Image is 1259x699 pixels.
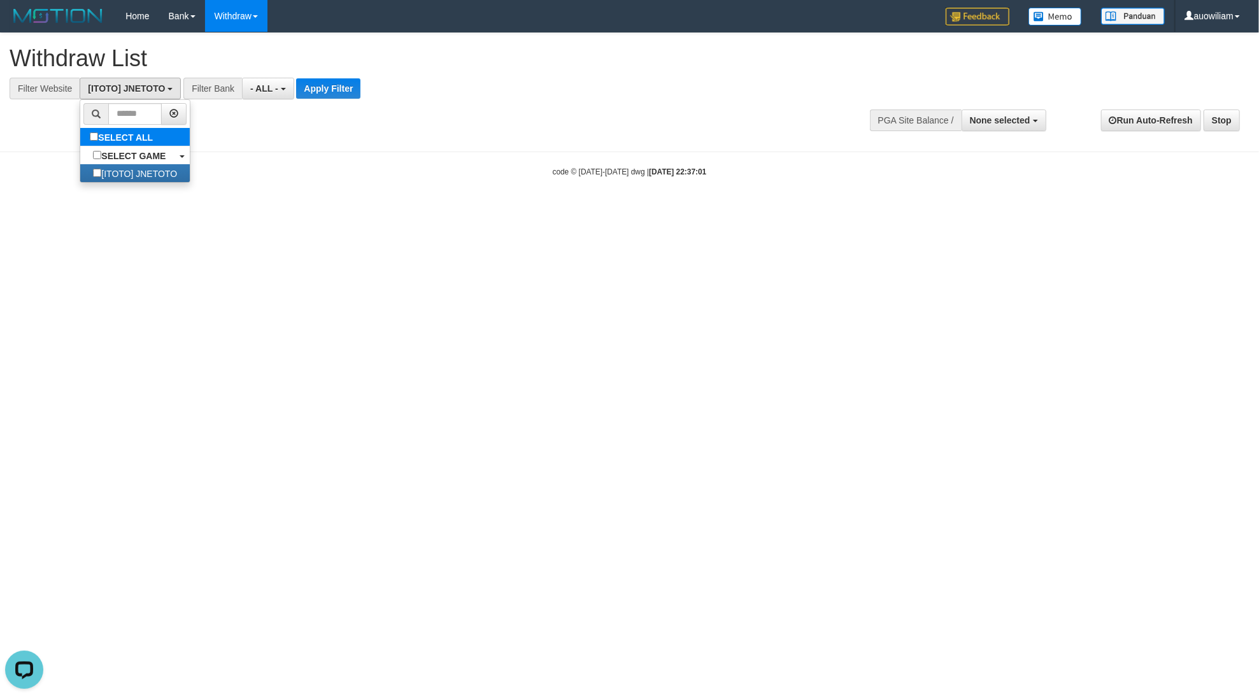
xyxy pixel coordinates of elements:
[1028,8,1082,25] img: Button%20Memo.svg
[970,115,1030,125] span: None selected
[10,46,827,71] h1: Withdraw List
[93,169,101,177] input: [ITOTO] JNETOTO
[649,167,706,176] strong: [DATE] 22:37:01
[88,83,165,94] span: [ITOTO] JNETOTO
[101,151,166,161] b: SELECT GAME
[1101,8,1165,25] img: panduan.png
[10,78,80,99] div: Filter Website
[80,78,181,99] button: [ITOTO] JNETOTO
[962,109,1046,131] button: None selected
[553,167,707,176] small: code © [DATE]-[DATE] dwg |
[1204,109,1240,131] a: Stop
[5,5,43,43] button: Open LiveChat chat widget
[80,128,166,146] label: SELECT ALL
[242,78,294,99] button: - ALL -
[80,164,190,182] label: [ITOTO] JNETOTO
[10,6,106,25] img: MOTION_logo.png
[296,78,360,99] button: Apply Filter
[870,109,962,131] div: PGA Site Balance /
[946,8,1009,25] img: Feedback.jpg
[93,151,101,159] input: SELECT GAME
[183,78,242,99] div: Filter Bank
[90,132,98,141] input: SELECT ALL
[1101,109,1201,131] a: Run Auto-Refresh
[80,146,190,164] a: SELECT GAME
[250,83,278,94] span: - ALL -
